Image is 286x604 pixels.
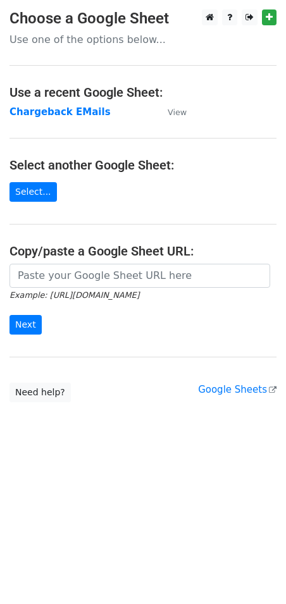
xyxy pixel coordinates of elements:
p: Use one of the options below... [9,33,277,46]
h3: Choose a Google Sheet [9,9,277,28]
small: View [168,108,187,117]
input: Next [9,315,42,335]
h4: Select another Google Sheet: [9,157,277,173]
h4: Copy/paste a Google Sheet URL: [9,243,277,259]
h4: Use a recent Google Sheet: [9,85,277,100]
input: Paste your Google Sheet URL here [9,264,270,288]
a: View [155,106,187,118]
small: Example: [URL][DOMAIN_NAME] [9,290,139,300]
a: Google Sheets [198,384,277,395]
a: Select... [9,182,57,202]
a: Chargeback EMails [9,106,111,118]
a: Need help? [9,383,71,402]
